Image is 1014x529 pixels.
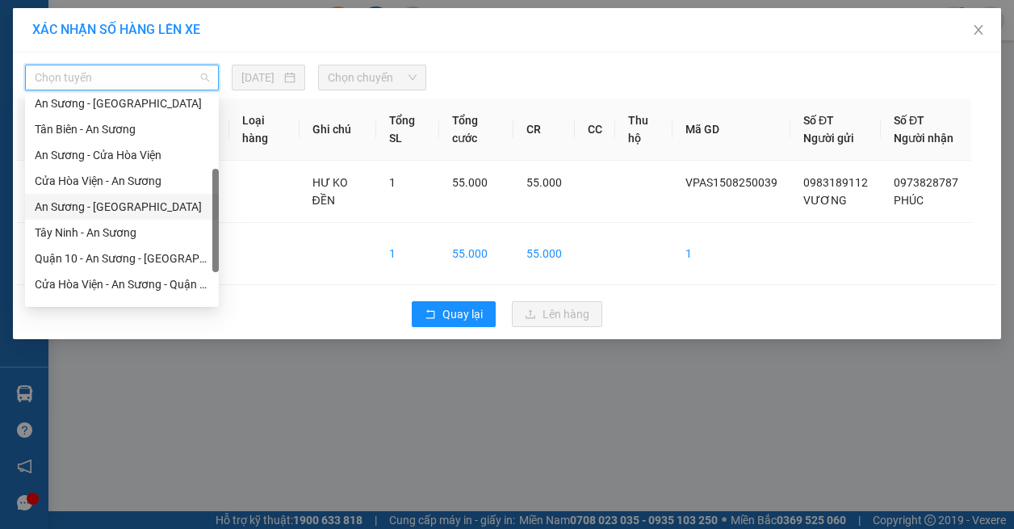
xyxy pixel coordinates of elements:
td: 1 [673,223,790,285]
div: Tây Ninh - An Sương [35,224,209,241]
div: Tân Biên - An Sương [25,116,219,142]
td: 55.000 [439,223,513,285]
div: Tân Biên - An Sương [35,120,209,138]
th: Thu hộ [615,99,673,161]
button: uploadLên hàng [512,301,602,327]
th: Loại hàng [229,99,300,161]
input: 15/08/2025 [241,69,281,86]
span: PHÚC [894,194,924,207]
span: rollback [425,309,436,321]
span: 1 [389,176,396,189]
div: An Sương - [GEOGRAPHIC_DATA] [35,198,209,216]
button: Close [956,8,1001,53]
th: Tổng cước [439,99,513,161]
span: XÁC NHẬN SỐ HÀNG LÊN XE [32,22,200,37]
span: Người nhận [894,132,953,145]
div: Dương Minh Châu - Quận 10 (hàng hóa) [25,297,219,323]
div: An Sương - Tây Ninh [25,194,219,220]
th: Mã GD [673,99,790,161]
td: 1 [17,161,64,223]
th: CC [575,99,615,161]
td: 1 [376,223,439,285]
span: 55.000 [452,176,488,189]
th: STT [17,99,64,161]
div: An Sương - [GEOGRAPHIC_DATA] [35,94,209,112]
span: Chọn chuyến [328,65,417,90]
span: Số ĐT [894,114,924,127]
div: Tây Ninh - An Sương [25,220,219,246]
span: HƯ KO ĐỀN [312,176,348,207]
button: rollbackQuay lại [412,301,496,327]
div: An Sương - Cửa Hòa Viện [25,142,219,168]
span: Người gửi [803,132,854,145]
th: CR [513,99,575,161]
th: Tổng SL [376,99,439,161]
span: 0983189112 [803,176,868,189]
div: Quận 10 - An Sương - [GEOGRAPHIC_DATA] [35,250,209,267]
div: Cửa Hòa Viện - An Sương - Quận 10 [25,271,219,297]
div: [PERSON_NAME][GEOGRAPHIC_DATA] - Quận 10 (hàng hóa) [35,301,209,319]
div: Cửa Hòa Viện - An Sương [25,168,219,194]
span: Số ĐT [803,114,834,127]
div: Cửa Hòa Viện - An Sương [35,172,209,190]
div: An Sương - Cửa Hòa Viện [35,146,209,164]
span: close [972,23,985,36]
div: Cửa Hòa Viện - An Sương - Quận 10 [35,275,209,293]
span: 0973828787 [894,176,958,189]
div: An Sương - Tân Biên [25,90,219,116]
span: Quay lại [442,305,483,323]
span: VPAS1508250039 [685,176,777,189]
td: 55.000 [513,223,575,285]
span: 55.000 [526,176,562,189]
span: VƯƠNG [803,194,847,207]
div: Quận 10 - An Sương - Cửa Hòa Viện [25,246,219,271]
th: Ghi chú [300,99,376,161]
span: Chọn tuyến [35,65,209,90]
